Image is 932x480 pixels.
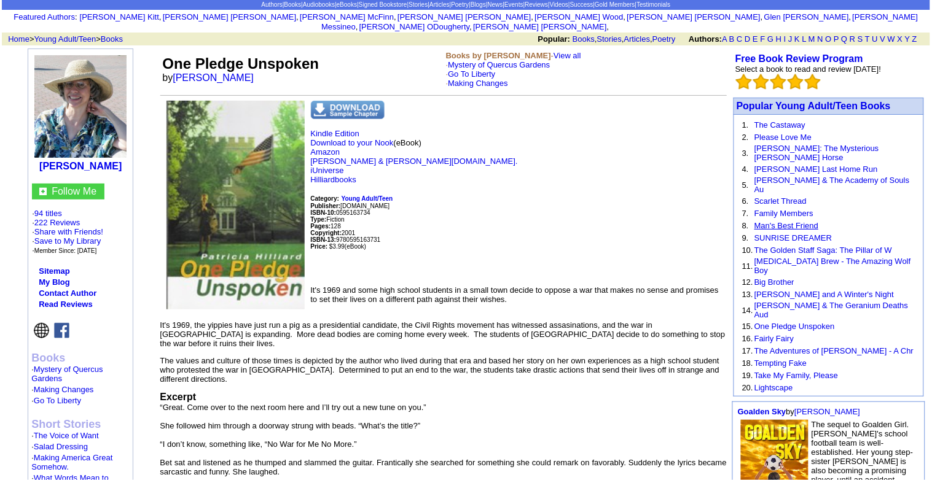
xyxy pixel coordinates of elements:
font: 9. [742,233,749,242]
a: Articles [429,1,450,8]
font: 20. [742,383,753,392]
a: Mystery of Quercus Gardens [448,60,550,69]
font: 17. [742,346,753,355]
font: 4. [742,165,749,174]
font: 18. [742,358,753,368]
a: Go To Liberty [448,69,495,79]
font: $3.99 [329,243,345,250]
a: eBooks [337,1,357,8]
a: [PERSON_NAME] [PERSON_NAME] [163,12,296,21]
font: 15. [742,322,753,331]
font: i [396,14,397,21]
img: 4429.jpg [34,55,127,158]
a: 94 titles [34,209,62,218]
a: [PERSON_NAME] Messineo [321,12,918,31]
a: W [888,34,895,44]
a: T [865,34,870,44]
font: 1. [742,120,749,130]
font: i [852,14,853,21]
font: : [14,12,77,21]
a: View all [554,51,581,60]
a: R [850,34,855,44]
font: 12. [742,277,753,287]
a: [PERSON_NAME] ODougherty [359,22,470,31]
b: Popular: [538,34,571,44]
a: Young Adult/Teen [34,34,96,44]
a: [PERSON_NAME] [794,407,860,416]
a: Family Members [754,209,813,218]
font: Popular Young Adult/Teen Books [737,101,891,111]
a: [PERSON_NAME] & [PERSON_NAME][DOMAIN_NAME]. [311,157,518,166]
a: [PERSON_NAME] [PERSON_NAME] [473,22,606,31]
img: bigemptystars.png [788,74,804,90]
font: 11. [742,261,753,271]
font: i [533,14,535,21]
a: Z [912,34,917,44]
font: i [609,24,610,31]
a: Stories [597,34,622,44]
a: Blogs [471,1,486,8]
font: It's 1969 and some high school students in a small town decide to oppose a war that makes no sens... [311,285,719,304]
img: shim.gif [31,394,32,396]
a: Poetry [652,34,676,44]
font: 0595163734 [311,209,370,216]
a: Follow Me [52,186,96,196]
a: Articles [624,34,651,44]
font: i [763,14,764,21]
a: Please Love Me [754,133,812,142]
a: Signed Bookstore [359,1,407,8]
img: bigemptystars.png [770,74,786,90]
img: shim.gif [31,440,32,442]
a: Scarlet Thread [754,196,807,206]
a: Poetry [452,1,469,8]
a: Lightscape [754,383,793,392]
a: Goalden Sky [738,407,786,416]
b: Category: [311,195,340,202]
a: [PERSON_NAME] [PERSON_NAME] [397,12,531,21]
a: F [761,34,766,44]
a: Videos [550,1,568,8]
a: [PERSON_NAME] & The Geranium Deaths Aud [754,301,908,319]
font: · · [32,209,103,255]
font: · · · [32,227,103,255]
a: K [795,34,801,44]
img: bigemptystars.png [805,74,821,90]
font: (eBook) [311,129,518,184]
a: Free Book Review Program [735,53,863,64]
img: shim.gif [31,471,32,473]
img: bigemptystars.png [736,74,752,90]
a: Take My Family, Please [754,371,838,380]
font: It's 1969, the yippies have just run a pig as a presidential candidate, the Civil Rights movement... [160,320,726,384]
font: 128 [311,223,341,230]
a: Tempting Fake [754,358,807,368]
a: iUniverse [311,166,344,175]
a: [PERSON_NAME] [39,161,122,171]
font: · [31,442,88,451]
font: [DOMAIN_NAME] [311,203,390,209]
b: Price: [311,243,328,250]
font: i [358,24,359,31]
a: Hilliardbooks [311,175,356,184]
a: Y [905,34,910,44]
b: Books [31,352,65,364]
a: A [722,34,727,44]
font: 3. [742,149,749,158]
a: SUNRISE DREAMER [754,233,832,242]
a: M [809,34,815,44]
b: ISBN-10: [311,209,337,216]
a: [PERSON_NAME] and A Winter's Night [754,290,894,299]
span: | | | | | | | | | | | | | | | [261,1,670,8]
font: · [446,69,508,88]
a: Share with Friends! [34,227,103,236]
b: Short Stories [31,418,101,430]
img: shim.gif [31,383,32,385]
a: H [776,34,781,44]
b: Pages: [311,223,331,230]
b: Young Adult/Teen [342,195,393,202]
a: Stories [409,1,428,8]
a: [PERSON_NAME] & The Academy of Souls Au [754,176,910,194]
font: · [31,396,81,405]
